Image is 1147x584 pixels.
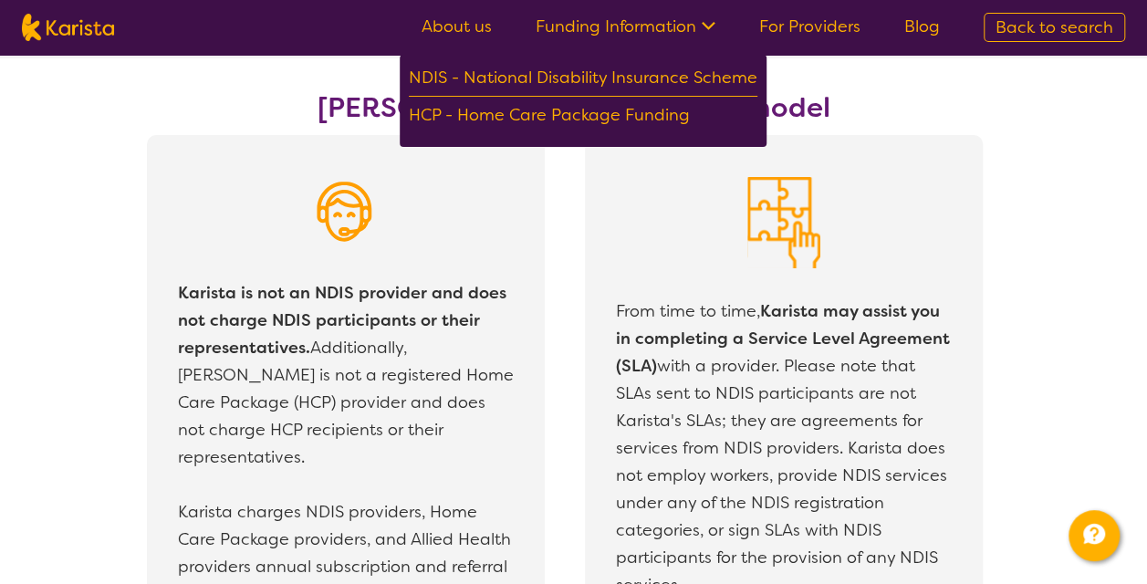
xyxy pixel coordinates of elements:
[409,64,757,97] div: NDIS - National Disability Insurance Scheme
[904,16,940,37] a: Blog
[747,177,820,268] img: Puzzle icon
[178,279,514,471] p: Additionally, [PERSON_NAME] is not a registered Home Care Package (HCP) provider and does not cha...
[759,16,860,37] a: For Providers
[616,300,950,377] b: Karista may assist you in completing a Service Level Agreement (SLA)
[536,16,715,37] a: Funding Information
[1069,510,1120,561] button: Channel Menu
[409,101,757,133] div: HCP - Home Care Package Funding
[996,16,1113,38] span: Back to search
[984,13,1125,42] a: Back to search
[309,177,382,250] img: Person with headset icon
[178,282,506,359] b: Karista is not an NDIS provider and does not charge NDIS participants or their representatives.
[422,16,492,37] a: About us
[22,14,114,41] img: Karista logo
[245,91,902,124] h2: [PERSON_NAME]’s Commercial model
